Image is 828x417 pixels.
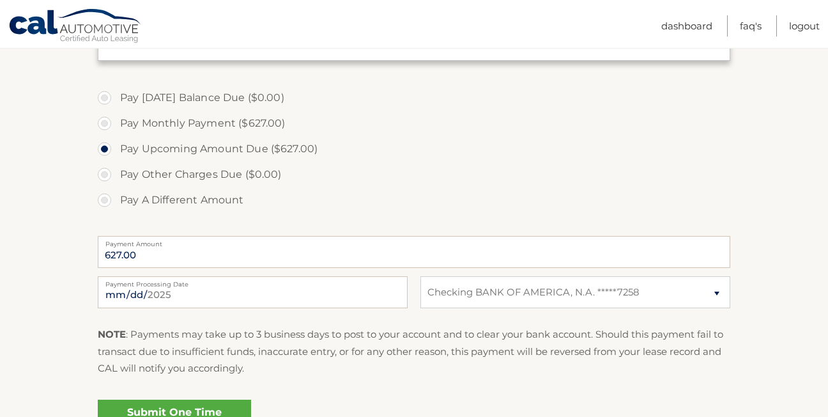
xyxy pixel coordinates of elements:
input: Payment Date [98,276,408,308]
label: Pay Monthly Payment ($627.00) [98,111,730,136]
label: Pay Other Charges Due ($0.00) [98,162,730,187]
p: : Payments may take up to 3 business days to post to your account and to clear your bank account.... [98,326,730,377]
a: FAQ's [740,15,762,36]
label: Payment Amount [98,236,730,246]
input: Payment Amount [98,236,730,268]
label: Pay A Different Amount [98,187,730,213]
a: Dashboard [661,15,712,36]
label: Pay [DATE] Balance Due ($0.00) [98,85,730,111]
strong: NOTE [98,328,126,340]
a: Cal Automotive [8,8,142,45]
label: Payment Processing Date [98,276,408,287]
a: Logout [789,15,820,36]
label: Pay Upcoming Amount Due ($627.00) [98,136,730,162]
